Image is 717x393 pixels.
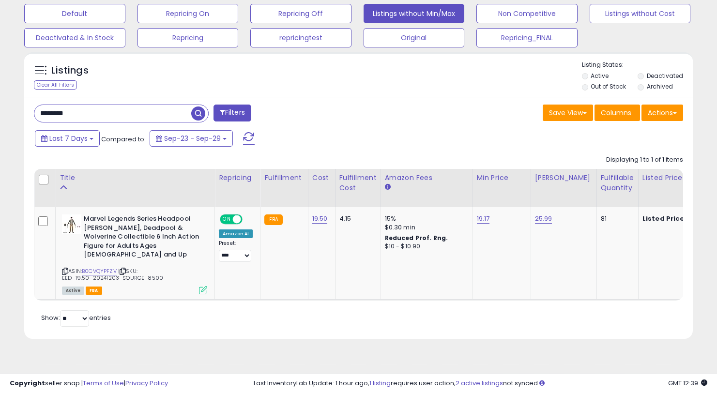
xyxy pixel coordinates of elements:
button: Save View [543,105,593,121]
b: Reduced Prof. Rng. [385,234,448,242]
small: Amazon Fees. [385,183,391,192]
button: Listings without Min/Max [364,4,465,23]
label: Active [591,72,609,80]
button: repricingtest [250,28,351,47]
span: ON [221,215,233,224]
div: 15% [385,214,465,223]
b: Listed Price: [642,214,686,223]
a: 19.50 [312,214,328,224]
h5: Listings [51,64,89,77]
button: Non Competitive [476,4,578,23]
span: | SKU: EED_19.50_20241203_SOURCE_8500 [62,267,163,282]
div: Displaying 1 to 1 of 1 items [606,155,683,165]
button: Repricing_FINAL [476,28,578,47]
div: $10 - $10.90 [385,242,465,251]
button: Sep-23 - Sep-29 [150,130,233,147]
a: 19.17 [477,214,490,224]
span: Sep-23 - Sep-29 [164,134,221,143]
div: [PERSON_NAME] [535,173,593,183]
a: B0CVQYPFZV [82,267,117,275]
button: Default [24,4,125,23]
div: Amazon Fees [385,173,469,183]
div: Fulfillable Quantity [601,173,634,193]
button: Actions [641,105,683,121]
div: $0.30 min [385,223,465,232]
div: Min Price [477,173,527,183]
div: 81 [601,214,631,223]
span: Compared to: [101,135,146,144]
div: Fulfillment Cost [339,173,377,193]
label: Deactivated [647,72,683,80]
span: Show: entries [41,313,111,322]
div: 4.15 [339,214,373,223]
button: Repricing [137,28,239,47]
button: Listings without Cost [590,4,691,23]
span: OFF [241,215,257,224]
div: Title [60,173,211,183]
div: Amazon AI [219,229,253,238]
a: 25.99 [535,214,552,224]
div: Repricing [219,173,256,183]
div: Preset: [219,240,253,262]
small: FBA [264,214,282,225]
button: Original [364,28,465,47]
button: Repricing On [137,4,239,23]
p: Listing States: [582,60,693,70]
button: Repricing Off [250,4,351,23]
div: ASIN: [62,214,207,293]
img: 31JMUSSD+SL._SL40_.jpg [62,214,81,234]
button: Columns [595,105,640,121]
button: Filters [214,105,251,121]
label: Out of Stock [591,82,626,91]
button: Deactivated & In Stock [24,28,125,47]
span: All listings currently available for purchase on Amazon [62,287,84,295]
b: Marvel Legends Series Headpool [PERSON_NAME], Deadpool & Wolverine Collectible 6 Inch Action Figu... [84,214,201,262]
span: Last 7 Days [49,134,88,143]
div: Clear All Filters [34,80,77,90]
div: Fulfillment [264,173,304,183]
span: Columns [601,108,631,118]
label: Archived [647,82,673,91]
div: Cost [312,173,331,183]
button: Last 7 Days [35,130,100,147]
span: FBA [86,287,102,295]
